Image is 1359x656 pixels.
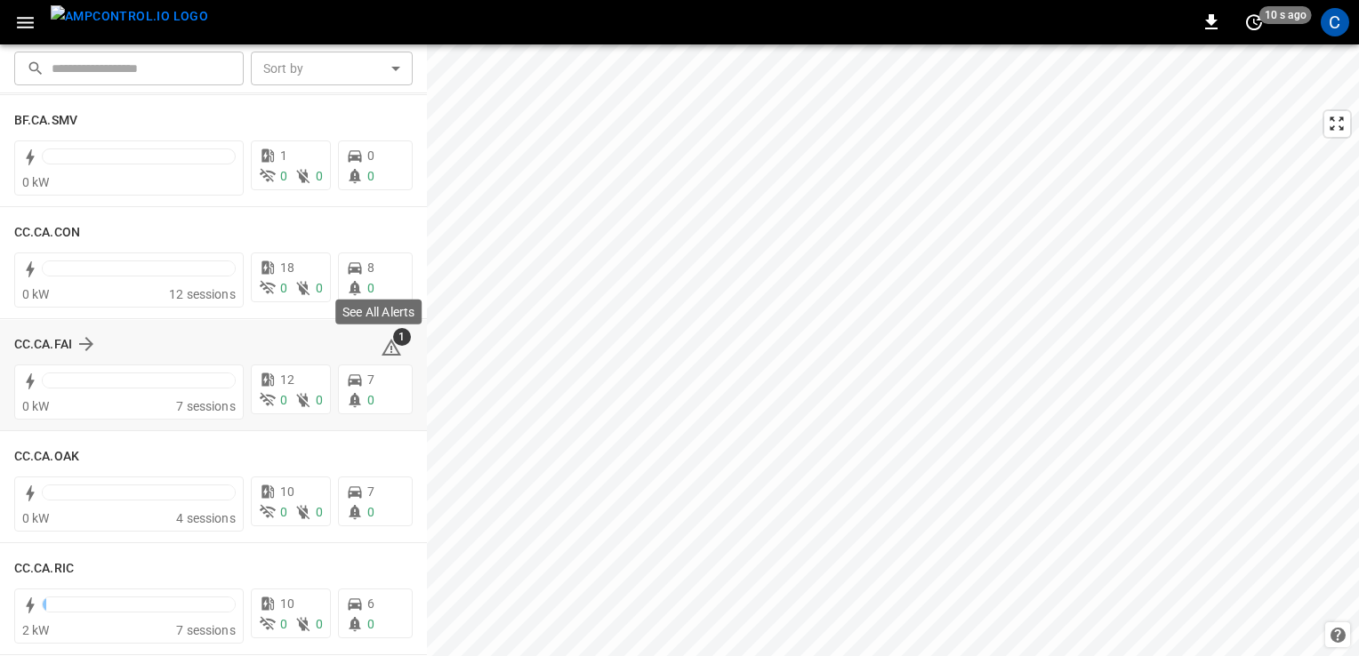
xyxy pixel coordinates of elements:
[51,5,208,28] img: ampcontrol.io logo
[14,335,72,355] h6: CC.CA.FAI
[280,393,287,407] span: 0
[22,287,50,301] span: 0 kW
[22,175,50,189] span: 0 kW
[280,596,294,611] span: 10
[22,399,50,413] span: 0 kW
[280,484,294,499] span: 10
[280,281,287,295] span: 0
[176,511,236,525] span: 4 sessions
[1240,8,1268,36] button: set refresh interval
[367,505,374,519] span: 0
[22,511,50,525] span: 0 kW
[1321,8,1349,36] div: profile-icon
[176,399,236,413] span: 7 sessions
[14,447,79,467] h6: CC.CA.OAK
[393,328,411,346] span: 1
[280,169,287,183] span: 0
[316,617,323,631] span: 0
[367,281,374,295] span: 0
[316,169,323,183] span: 0
[367,169,374,183] span: 0
[22,623,50,637] span: 2 kW
[280,148,287,163] span: 1
[342,303,414,321] p: See All Alerts
[427,44,1359,656] canvas: Map
[176,623,236,637] span: 7 sessions
[316,393,323,407] span: 0
[169,287,236,301] span: 12 sessions
[14,559,74,579] h6: CC.CA.RIC
[280,372,294,387] span: 12
[367,484,374,499] span: 7
[14,223,80,243] h6: CC.CA.CON
[280,505,287,519] span: 0
[14,111,77,131] h6: BF.CA.SMV
[367,617,374,631] span: 0
[367,148,374,163] span: 0
[316,505,323,519] span: 0
[280,260,294,275] span: 18
[280,617,287,631] span: 0
[1259,6,1312,24] span: 10 s ago
[367,372,374,387] span: 7
[367,393,374,407] span: 0
[367,596,374,611] span: 6
[367,260,374,275] span: 8
[316,281,323,295] span: 0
